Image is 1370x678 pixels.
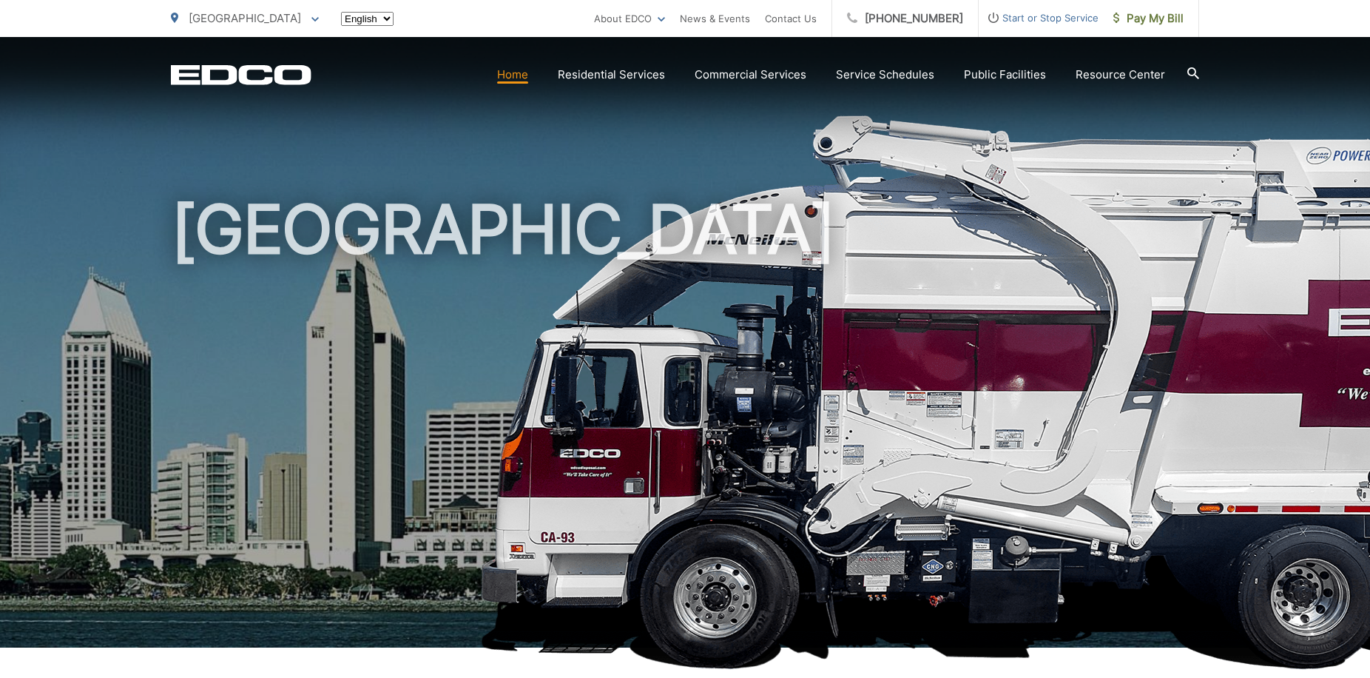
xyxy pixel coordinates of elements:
a: About EDCO [594,10,665,27]
a: Commercial Services [695,66,806,84]
a: Resource Center [1076,66,1165,84]
a: News & Events [680,10,750,27]
a: Home [497,66,528,84]
span: [GEOGRAPHIC_DATA] [189,11,301,25]
a: Public Facilities [964,66,1046,84]
a: Contact Us [765,10,817,27]
span: Pay My Bill [1113,10,1184,27]
a: EDCD logo. Return to the homepage. [171,64,311,85]
h1: [GEOGRAPHIC_DATA] [171,192,1199,661]
select: Select a language [341,12,394,26]
a: Residential Services [558,66,665,84]
a: Service Schedules [836,66,934,84]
